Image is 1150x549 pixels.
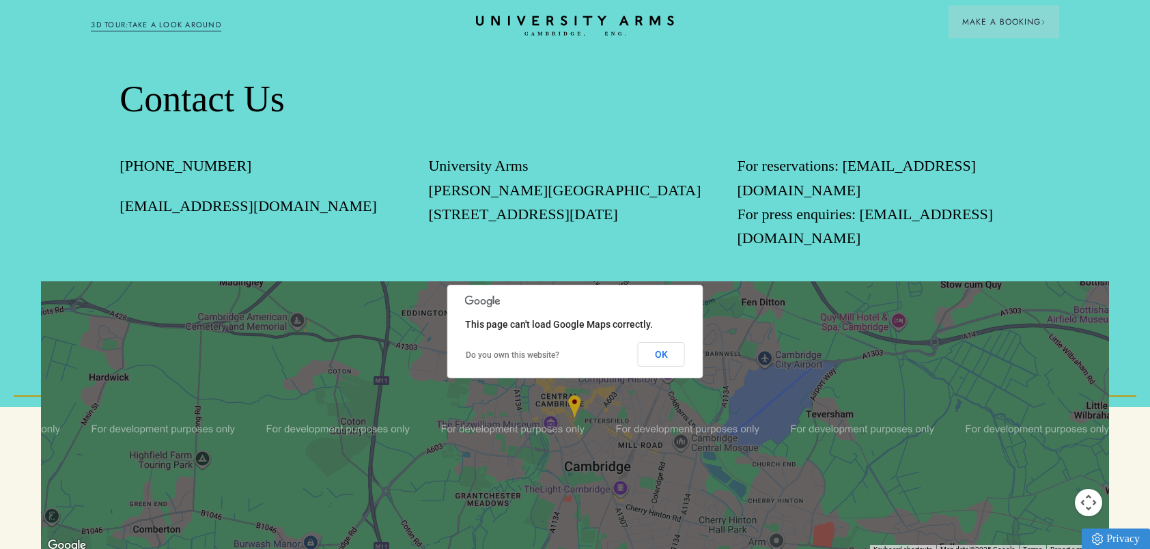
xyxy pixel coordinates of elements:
[120,77,1030,122] h2: Contact Us
[466,350,559,360] a: Do you own this website?
[120,197,376,214] a: [EMAIL_ADDRESS][DOMAIN_NAME]
[120,157,251,174] a: [PHONE_NUMBER]
[949,5,1059,38] button: Make a BookingArrow icon
[962,16,1046,28] span: Make a Booking
[738,154,1030,250] p: For reservations: [EMAIL_ADDRESS][DOMAIN_NAME] For press enquiries: [EMAIL_ADDRESS][DOMAIN_NAME]
[638,342,685,367] button: OK
[476,16,674,37] a: Home
[1041,20,1046,25] img: Arrow icon
[1082,529,1150,549] a: Privacy
[465,319,653,330] span: This page can't load Google Maps correctly.
[1092,533,1103,545] img: Privacy
[1075,489,1102,516] button: Map camera controls
[91,19,221,31] a: 3D TOUR:TAKE A LOOK AROUND
[428,154,721,226] p: University Arms [PERSON_NAME][GEOGRAPHIC_DATA][STREET_ADDRESS][DATE]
